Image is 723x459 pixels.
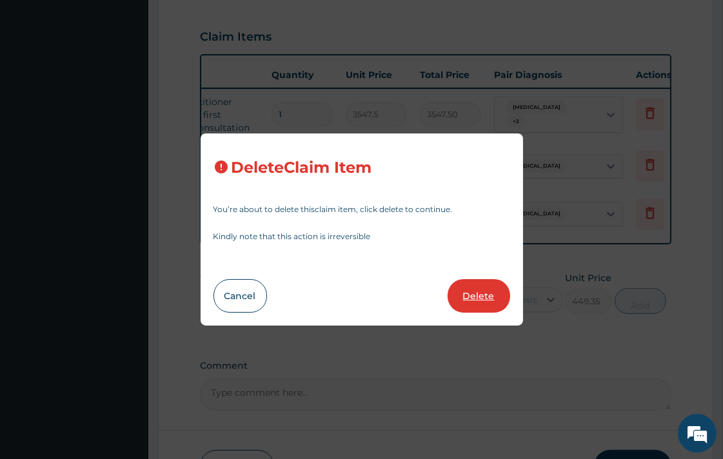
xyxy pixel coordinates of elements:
[24,64,52,97] img: d_794563401_company_1708531726252_794563401
[448,279,510,313] button: Delete
[75,144,178,274] span: We're online!
[213,279,267,313] button: Cancel
[213,233,510,240] p: Kindly note that this action is irreversible
[6,315,246,360] textarea: Type your message and hit 'Enter'
[212,6,243,37] div: Minimize live chat window
[213,206,510,213] p: You’re about to delete this claim item , click delete to continue.
[67,72,217,89] div: Chat with us now
[232,159,372,177] h3: Delete Claim Item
